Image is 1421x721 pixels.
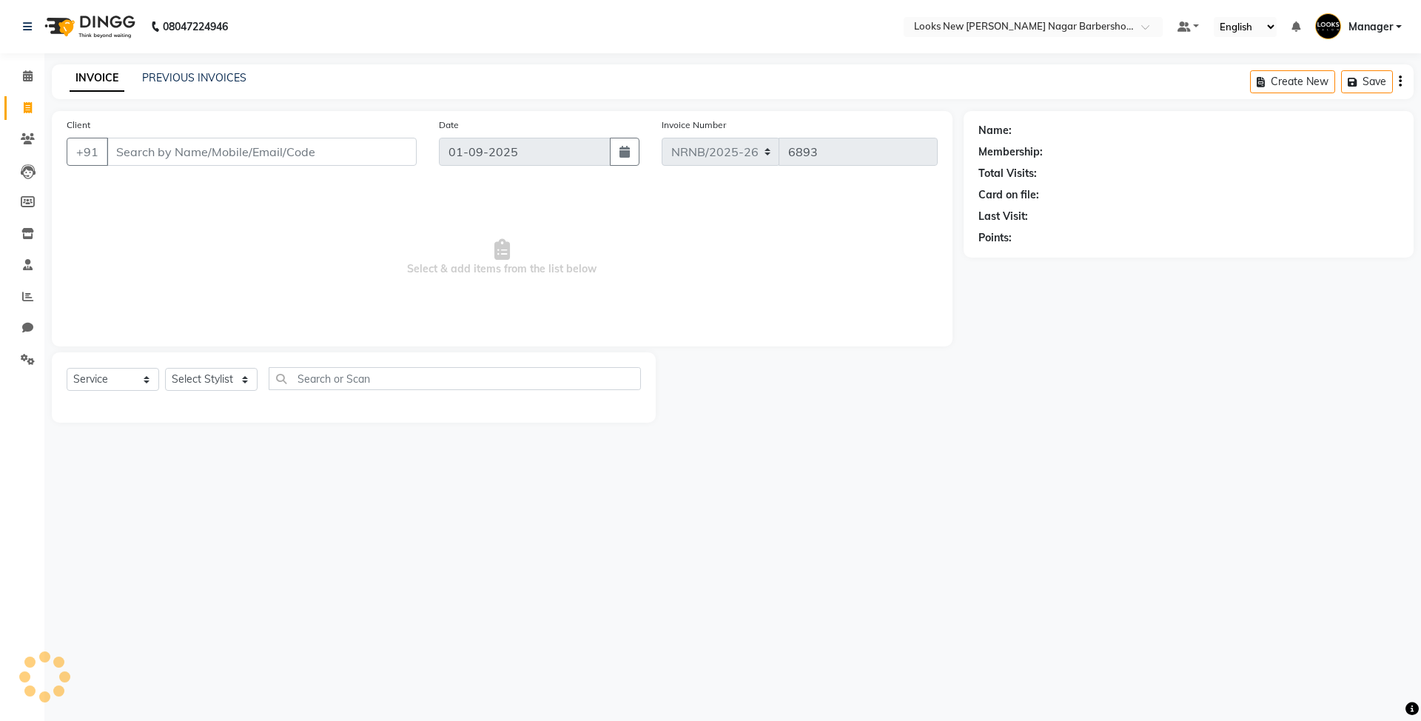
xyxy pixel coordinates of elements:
label: Invoice Number [662,118,726,132]
button: +91 [67,138,108,166]
a: PREVIOUS INVOICES [142,71,246,84]
div: Points: [978,230,1012,246]
input: Search or Scan [269,367,641,390]
img: logo [38,6,139,47]
div: Name: [978,123,1012,138]
button: Create New [1250,70,1335,93]
span: Select & add items from the list below [67,184,938,332]
div: Last Visit: [978,209,1028,224]
img: Manager [1315,13,1341,39]
label: Date [439,118,459,132]
b: 08047224946 [163,6,228,47]
input: Search by Name/Mobile/Email/Code [107,138,417,166]
div: Card on file: [978,187,1039,203]
label: Client [67,118,90,132]
button: Save [1341,70,1393,93]
div: Membership: [978,144,1043,160]
span: Manager [1348,19,1393,35]
div: Total Visits: [978,166,1037,181]
a: INVOICE [70,65,124,92]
